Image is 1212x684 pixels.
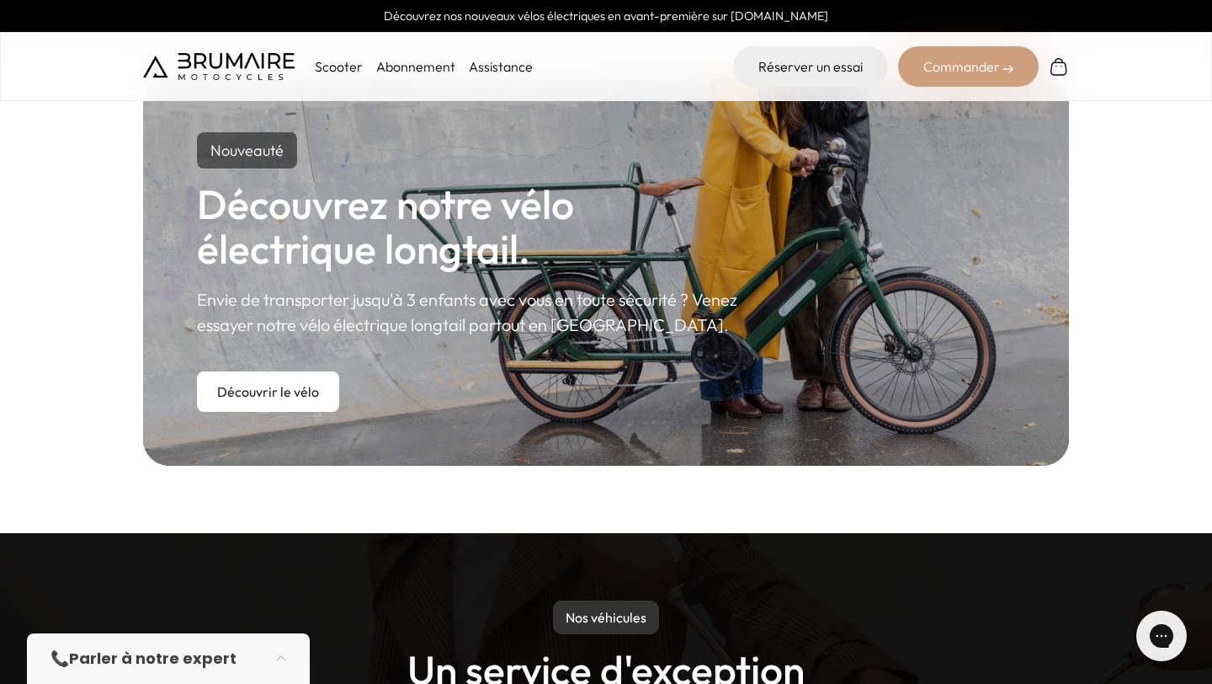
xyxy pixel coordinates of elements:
a: Abonnement [376,58,455,75]
p: Nos véhicules [553,601,659,634]
p: Envie de transporter jusqu'à 3 enfants avec vous en toute sécurité ? Venez essayer notre vélo éle... [197,287,742,338]
img: Brumaire Motocycles [143,53,295,80]
iframe: Gorgias live chat messenger [1128,605,1195,667]
a: Découvrir le vélo [197,371,339,412]
p: Scooter [315,56,363,77]
img: Panier [1049,56,1069,77]
p: Nouveauté [197,132,297,168]
a: Réserver un essai [733,46,888,87]
div: Commander [898,46,1039,87]
h2: Découvrez notre vélo électrique longtail. [197,182,742,271]
a: Assistance [469,58,533,75]
img: right-arrow-2.png [1003,64,1013,74]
